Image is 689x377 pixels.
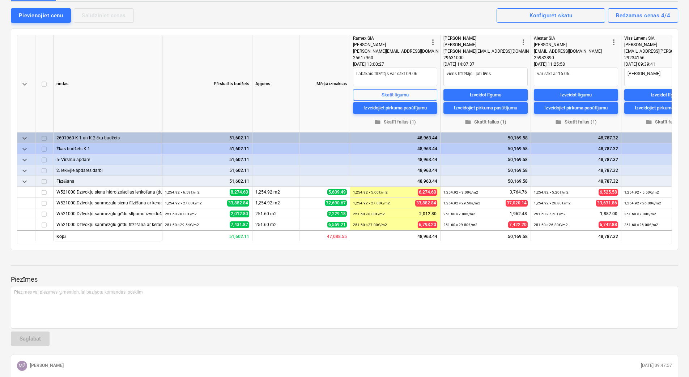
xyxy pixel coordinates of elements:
div: 25982890 [534,55,609,61]
div: rindas [54,35,162,133]
div: 48,963.44 [353,165,437,176]
p: [PERSON_NAME] [30,363,64,369]
small: 1,254.92 × 5.50€ / m2 [624,190,659,194]
div: 51,602.11 [162,230,252,241]
small: 251.60 × 29.54€ / m2 [165,223,199,227]
div: Izveidojiet pirkuma pasūtījumu [544,104,608,112]
span: keyboard_arrow_down [20,166,29,175]
textarea: var sākt ar 16.06. [534,68,618,86]
div: 48,963.44 [353,143,437,154]
small: 251.60 × 7.80€ / m2 [443,212,475,216]
small: 251.60 × 8.00€ / m2 [165,212,197,216]
iframe: Chat Widget [653,342,689,377]
span: [PERSON_NAME][EMAIL_ADDRESS][DOMAIN_NAME] [353,49,454,54]
div: Izveidot līgumu [470,91,501,99]
div: Izveidojiet pirkuma pasūtījumu [363,104,427,112]
small: 1,254.92 × 5.00€ / m2 [353,190,388,194]
div: Izveidojiet pirkuma pasūtījumu [454,104,517,112]
small: 1,254.92 × 27.00€ / m2 [165,201,202,205]
span: 6,793.20 [418,221,437,228]
div: 1,254.92 m2 [252,187,299,198]
div: 251.60 m2 [252,219,299,230]
span: keyboard_arrow_down [20,156,29,164]
div: 2. Iekšējie apdares darbi [56,165,159,175]
span: 6,742.88 [599,221,618,228]
div: W521000 Dzīvokļu sanmezglu grīdu slīpumu izveidošana un hidroizolācijas ierīkošana(darbs) [56,208,159,219]
button: Izveidot līgumu [534,89,618,101]
div: 51,602.11 [165,176,249,187]
div: 50,169.58 [443,165,528,176]
small: 1,254.92 × 5.20€ / m2 [534,190,569,194]
div: W521000 Dzīvokļu sanmezglu grīdu flīzēšana ar keramikas flīzēm (darbs) [56,219,159,230]
span: [PERSON_NAME][EMAIL_ADDRESS][DOMAIN_NAME] [443,49,544,54]
span: 6,559.21 [327,222,347,227]
div: 251.60 m2 [252,208,299,219]
button: Skatīt failus (1) [443,117,528,128]
small: 251.60 × 26.80€ / m2 [534,223,568,227]
div: [PERSON_NAME] [443,35,519,42]
span: 33,882.84 [227,200,249,207]
div: W521000 Dzīvokļu sanmezglu sienu flīzēšana ar keramikas flīzēm(darbs) [56,198,159,208]
small: 251.60 × 7.00€ / m2 [624,212,656,216]
textarea: viens flīzētājs - ļoti lēns [443,68,528,86]
span: 33,631.86 [596,200,618,207]
div: Ramex SIA [353,35,429,42]
div: 48,787.32 [534,143,618,154]
div: 48,963.44 [353,176,437,187]
span: 3,764.76 [509,189,528,195]
div: 48,787.32 [534,133,618,143]
button: Skatīt failus (1) [534,117,618,128]
span: keyboard_arrow_down [20,145,29,153]
div: [DATE] 11:25:58 [534,61,618,68]
span: more_vert [609,38,618,47]
div: [PERSON_NAME] [353,42,429,48]
div: Pārskatīts budžets [162,35,252,133]
span: Skatīt failus (1) [446,118,525,126]
div: Konfigurēt skatu [529,11,572,20]
div: 50,169.58 [443,133,528,143]
div: 48,787.32 [534,176,618,187]
button: Skatīt līgumu [353,89,437,101]
span: folder [374,119,381,125]
div: 48,787.32 [534,165,618,176]
span: folder [646,119,652,125]
button: Izveidojiet pirkuma pasūtījumu [353,102,437,114]
span: 1,887.00 [599,211,618,217]
span: 6,274.60 [418,189,437,196]
span: MŽ [18,363,26,368]
div: 51,602.11 [165,154,249,165]
div: [DATE] 13:00:27 [353,61,437,68]
div: 50,169.58 [443,143,528,154]
div: Kopā [54,230,162,241]
div: 1,254.92 m2 [252,198,299,208]
span: Skatīt failus (1) [356,118,434,126]
button: Konfigurēt skatu [497,8,605,23]
span: 7,431.87 [230,221,249,228]
small: 251.60 × 8.00€ / m2 [353,212,385,216]
div: 48,787.32 [534,154,618,165]
div: [PERSON_NAME] [443,42,519,48]
div: 51,602.11 [165,143,249,154]
small: 251.60 × 7.50€ / m2 [534,212,566,216]
span: 7,422.20 [508,221,528,228]
div: W521000 Dzīvokļu sienu hidroizolācijas ierīkošana (dušas zonās)(darbs) [56,187,159,197]
button: Izveidojiet pirkuma pasūtījumu [443,102,528,114]
small: 251.60 × 29.50€ / m2 [443,223,477,227]
small: 1,254.92 × 6.59€ / m2 [165,190,200,194]
div: [PERSON_NAME] [534,42,609,48]
div: Mērķa izmaksas [299,35,350,133]
div: 50,169.58 [441,230,531,241]
div: Redzamas cenas 4/4 [616,11,670,20]
small: 251.60 × 27.00€ / m2 [353,223,387,227]
span: [EMAIL_ADDRESS][DOMAIN_NAME] [534,49,602,54]
div: 50,169.58 [443,154,528,165]
div: 51,602.11 [165,133,249,143]
span: 32,690.67 [325,200,347,206]
span: 6,525.58 [599,189,618,196]
div: 50,169.58 [443,176,528,187]
small: 1,254.92 × 26.80€ / m2 [534,201,571,205]
div: Alestar SIA [534,35,609,42]
small: 1,254.92 × 29.50€ / m2 [443,201,480,205]
div: 48,963.44 [350,230,441,241]
small: 1,254.92 × 3.00€ / m2 [443,190,478,194]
